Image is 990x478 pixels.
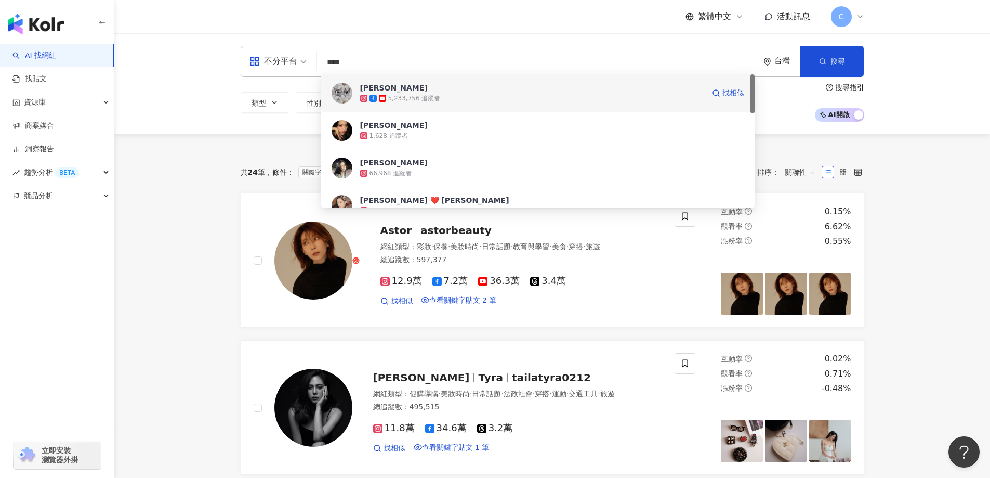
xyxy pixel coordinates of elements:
img: KOL Avatar [332,195,352,216]
span: 穿搭 [535,390,549,398]
div: 共 筆 [241,168,265,176]
div: 排序： [757,164,822,180]
span: Tyra [478,371,503,384]
img: post-image [765,273,807,315]
span: 美食 [552,242,566,251]
span: 7.2萬 [432,276,468,287]
img: post-image [765,420,807,462]
span: · [566,242,569,251]
img: logo [8,14,64,34]
a: searchAI 找網紅 [12,50,56,61]
span: 3.4萬 [530,276,566,287]
span: · [583,242,585,251]
span: 保養 [433,242,448,251]
div: [PERSON_NAME] [360,83,428,93]
span: · [511,242,513,251]
span: 教育與學習 [513,242,549,251]
img: post-image [721,420,763,462]
span: tailatyra0212 [512,371,591,384]
div: 1,628 追蹤者 [369,132,408,140]
span: astorbeauty [420,224,492,237]
span: 關鍵字：joannaho1122 [298,166,383,178]
img: KOL Avatar [332,158,352,178]
span: question-circle [745,355,752,362]
div: [PERSON_NAME] ❤️ [PERSON_NAME] [360,195,509,205]
span: 性別 [307,99,321,107]
span: 漲粉率 [721,384,743,392]
img: KOL Avatar [332,120,352,141]
span: 美妝時尚 [441,390,470,398]
span: 日常話題 [482,242,511,251]
div: 0.15% [825,206,851,217]
span: 查看關鍵字貼文 1 筆 [422,443,490,451]
div: 總追蹤數 ： 495,515 [373,402,663,412]
span: 3.2萬 [477,423,513,434]
span: · [549,242,551,251]
span: question-circle [745,237,752,244]
div: 0.02% [825,353,851,365]
div: 0.55% [825,236,851,247]
a: KOL Avatar[PERSON_NAME]Tyratailatyra0212網紅類型：促購導購·美妝時尚·日常話題·法政社會·穿搭·運動·交通工具·旅遊總追蹤數：495,51511.8萬34... [241,340,864,475]
span: 觀看率 [721,369,743,378]
div: [PERSON_NAME] [360,158,428,168]
span: 美妝時尚 [450,242,479,251]
span: 36.3萬 [478,276,520,287]
div: 不分平台 [249,53,297,70]
img: post-image [809,273,851,315]
div: 6.62% [825,221,851,232]
span: 關聯性 [785,164,816,180]
img: post-image [809,420,851,462]
span: C [839,11,844,22]
span: · [598,390,600,398]
div: 搜尋指引 [835,83,864,92]
span: appstore [249,56,260,67]
div: 總追蹤數 ： 597,377 [380,255,663,265]
button: 類型 [241,92,289,113]
span: 找相似 [384,443,405,454]
div: 網紅類型 ： [373,389,663,399]
span: · [431,242,433,251]
button: 搜尋 [800,46,864,77]
a: 找相似 [373,443,405,454]
span: 旅遊 [600,390,615,398]
div: 網紅類型 ： [380,242,663,252]
span: 繁體中文 [698,11,731,22]
a: 找相似 [380,296,413,306]
span: 彩妝 [417,242,431,251]
a: 找相似 [712,83,744,104]
span: question-circle [745,384,752,392]
span: 互動率 [721,208,743,216]
span: 11.8萬 [373,423,415,434]
span: 日常話題 [472,390,501,398]
span: · [566,390,569,398]
span: · [501,390,503,398]
span: question-circle [826,84,833,91]
span: 旅遊 [586,242,600,251]
span: 穿搭 [569,242,583,251]
iframe: Help Scout Beacon - Open [948,436,980,468]
span: question-circle [745,223,752,230]
div: 66,968 追蹤者 [369,169,412,178]
span: 搜尋 [830,57,845,66]
a: KOL AvatarAstorastorbeauty網紅類型：彩妝·保養·美妝時尚·日常話題·教育與學習·美食·穿搭·旅遊總追蹤數：597,37712.9萬7.2萬36.3萬3.4萬找相似查看關... [241,193,864,328]
img: KOL Avatar [274,369,352,447]
span: 12.9萬 [380,276,422,287]
span: [PERSON_NAME] [373,371,470,384]
span: 運動 [552,390,566,398]
span: environment [763,58,771,66]
span: · [533,390,535,398]
span: · [549,390,551,398]
div: 1,244 追蹤者 [369,206,408,215]
a: chrome extension立即安裝 瀏覽器外掛 [14,441,101,469]
span: 類型 [252,99,266,107]
span: 資源庫 [24,91,46,114]
span: · [439,390,441,398]
img: KOL Avatar [332,83,352,104]
span: 漲粉率 [721,237,743,245]
div: 台灣 [774,57,800,66]
span: question-circle [745,208,752,215]
button: 性別 [296,92,345,113]
span: 互動率 [721,355,743,363]
span: 24 [248,168,258,176]
div: [PERSON_NAME] [360,120,428,131]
